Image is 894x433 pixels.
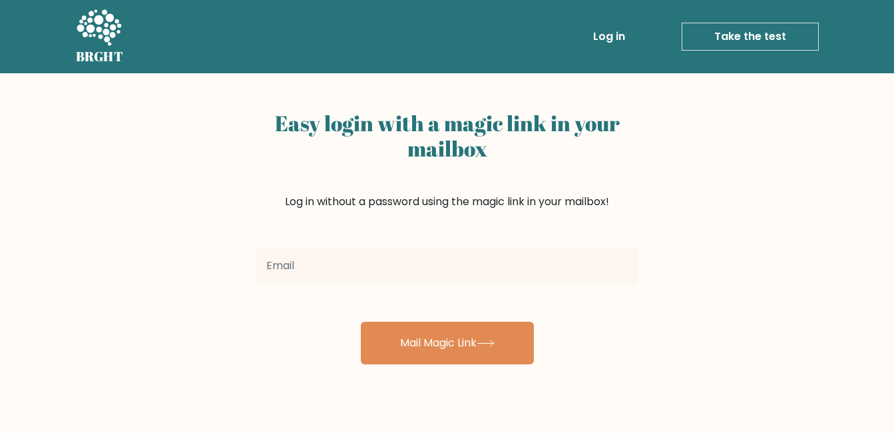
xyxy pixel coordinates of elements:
a: BRGHT [76,5,124,68]
div: Log in without a password using the magic link in your mailbox! [256,105,639,242]
h2: Easy login with a magic link in your mailbox [256,111,639,162]
input: Email [256,247,639,284]
a: Take the test [682,23,819,51]
h5: BRGHT [76,49,124,65]
a: Log in [588,23,630,50]
button: Mail Magic Link [361,322,534,364]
